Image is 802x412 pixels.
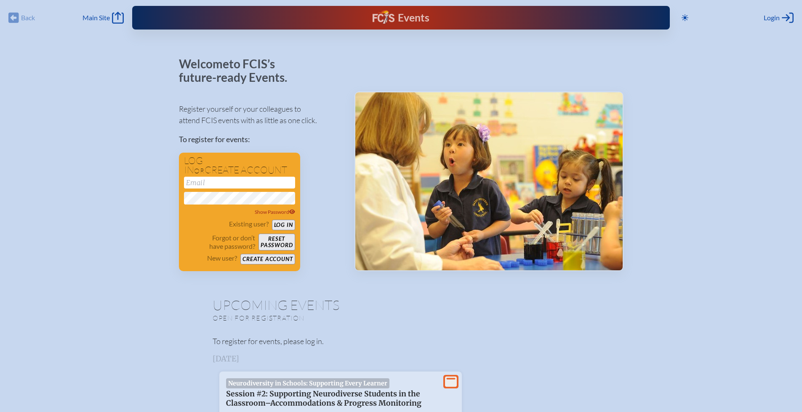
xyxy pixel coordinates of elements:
p: To register for events: [179,134,341,145]
span: or [194,167,205,175]
span: Neurodiversity in Schools: Supporting Every Learner [226,378,390,388]
button: Create account [240,254,295,264]
p: New user? [207,254,237,262]
button: Log in [272,220,295,230]
p: Open for registration [213,314,435,322]
div: FCIS Events — Future ready [280,10,522,25]
span: Show Password [255,209,295,215]
h1: Log in create account [184,156,295,175]
p: Register yourself or your colleagues to attend FCIS events with as little as one click. [179,103,341,126]
h1: Upcoming Events [213,298,590,312]
span: Login [764,13,780,22]
h3: [DATE] [213,355,590,363]
span: Main Site [83,13,110,22]
span: Session #2: Supporting Neurodiverse Students in the Classroom–Accommodations & Progress Monitoring [226,389,421,408]
p: Existing user? [229,220,269,228]
button: Resetpassword [258,234,295,250]
p: Welcome to FCIS’s future-ready Events. [179,57,297,84]
a: Main Site [83,12,124,24]
p: To register for events, please log in. [213,336,590,347]
p: Forgot or don’t have password? [184,234,256,250]
img: Events [355,92,623,270]
input: Email [184,177,295,188]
